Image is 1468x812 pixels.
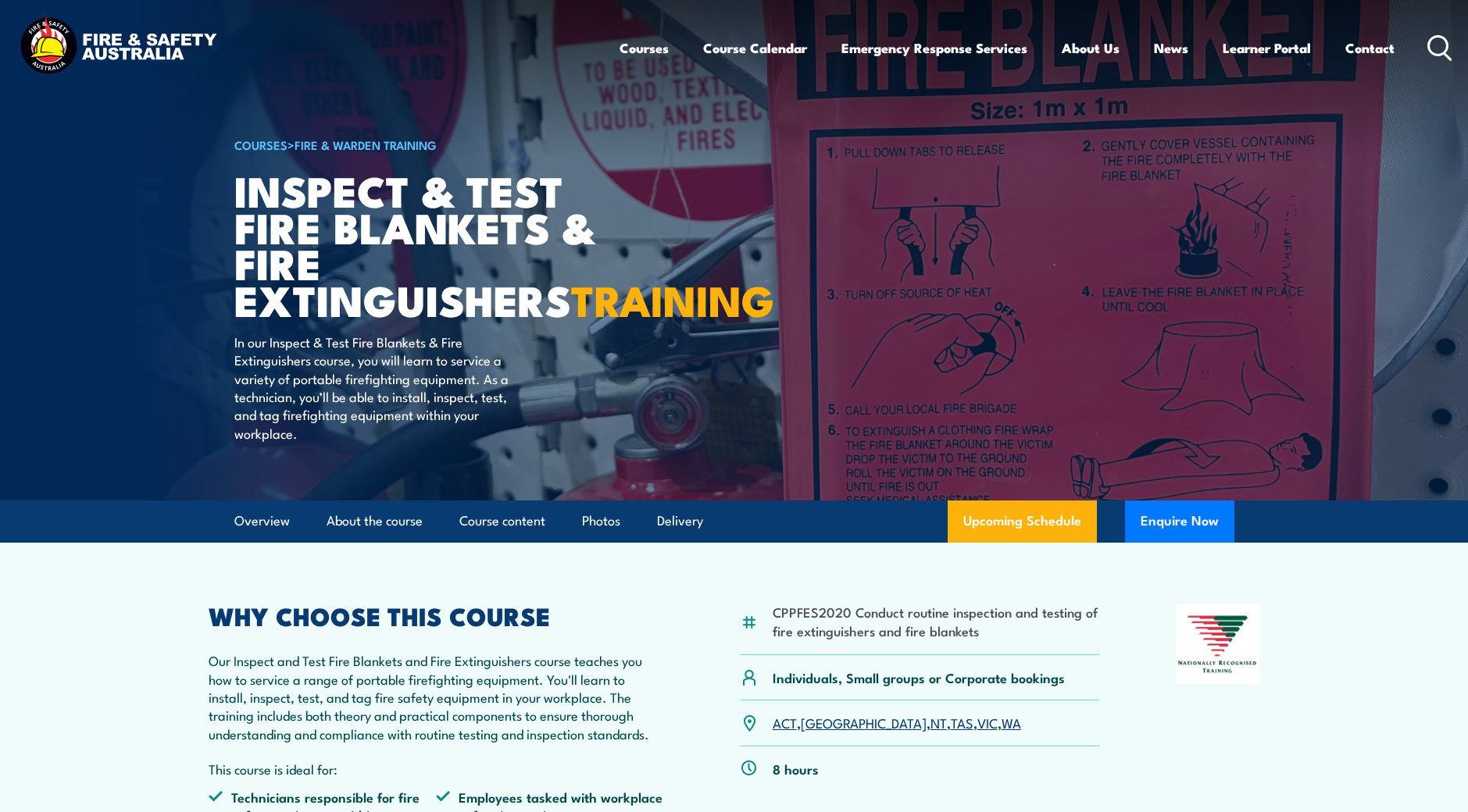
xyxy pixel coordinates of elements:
[1002,713,1021,732] a: WA
[234,135,620,154] h6: >
[459,500,545,542] a: Course content
[977,713,998,732] a: VIC
[582,500,620,542] a: Photos
[234,500,290,542] a: Overview
[657,500,703,542] a: Delivery
[209,760,665,778] p: This course is ideal for:
[209,604,665,626] h2: WHY CHOOSE THIS COURSE
[951,713,973,732] a: TAS
[703,27,807,69] a: Course Calendar
[841,27,1027,69] a: Emergency Response Services
[773,714,1021,732] p: , , , , ,
[773,713,797,732] a: ACT
[571,266,774,331] strong: TRAINING
[773,603,1100,639] li: CPPFES2020 Conduct routine inspection and testing of fire extinguishers and fire blankets
[234,333,520,442] p: In our Inspect & Test Fire Blankets & Fire Extinguishers course, you will learn to service a vari...
[295,136,437,153] a: Fire & Warden Training
[1345,27,1395,69] a: Contact
[948,500,1097,543] a: Upcoming Schedule
[1223,27,1311,69] a: Learner Portal
[1154,27,1188,69] a: News
[801,713,927,732] a: [GEOGRAPHIC_DATA]
[234,172,620,318] h1: Inspect & Test Fire Blankets & Fire Extinguishers
[209,651,665,743] p: Our Inspect and Test Fire Blankets and Fire Extinguishers course teaches you how to service a ran...
[930,713,947,732] a: NT
[1176,604,1260,684] img: Nationally Recognised Training logo.
[234,136,288,153] a: COURSES
[1125,500,1234,543] button: Enquire Now
[773,760,819,778] p: 8 hours
[620,27,669,69] a: Courses
[1062,27,1120,69] a: About Us
[773,668,1065,686] p: Individuals, Small groups or Corporate bookings
[327,500,423,542] a: About the course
